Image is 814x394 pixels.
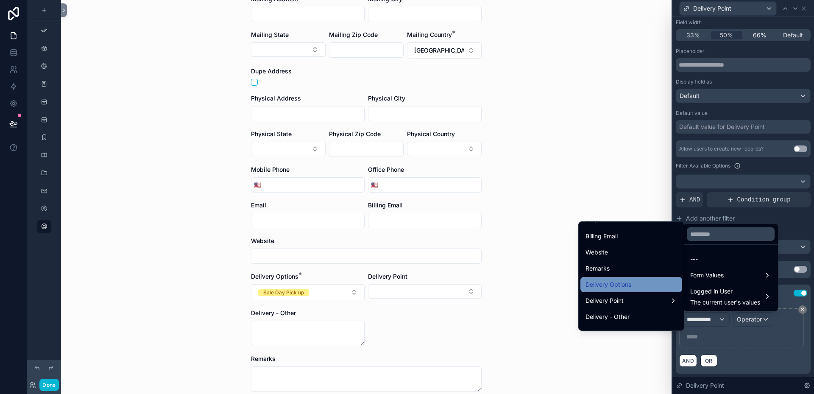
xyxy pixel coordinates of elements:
span: Mobile Phone [251,166,290,173]
span: Delivery Point [585,296,624,306]
span: Physical Country [407,130,455,137]
span: Delivery - Other [585,312,630,322]
span: Physical City [368,95,405,102]
span: Billing Email [585,231,618,241]
span: [GEOGRAPHIC_DATA] [414,46,464,55]
span: Remarks [251,355,276,362]
span: 🇺🇸 [254,181,261,189]
span: Mailing Zip Code [329,31,378,38]
span: 🇺🇸 [371,181,378,189]
span: Physical Zip Code [329,130,381,137]
button: Select Button [251,177,264,193]
button: Select Button [368,284,482,299]
span: Mailing Country [407,31,452,38]
span: Dupe Address [251,67,292,75]
span: Mailing State [251,31,289,38]
span: Website [251,237,274,244]
span: The current user's values [690,298,760,307]
button: Select Button [251,42,326,57]
button: Select Button [368,177,381,193]
span: Office Phone [368,166,404,173]
span: Website [585,247,608,257]
span: Logged in User [690,286,760,296]
button: Select Button [251,284,365,300]
span: Delivery Point [368,273,407,280]
span: Delivery Options [251,273,298,280]
span: Physical State [251,130,292,137]
span: Email [251,201,266,209]
span: Billing Email [368,201,403,209]
button: Select Button [407,142,482,156]
div: Sale Day Pick up [263,289,304,296]
button: Select Button [407,42,482,59]
span: On Mailing List [585,328,627,338]
span: Delivery - Other [251,309,296,316]
span: Remarks [585,263,610,274]
span: Form Values [690,270,724,280]
span: Delivery Options [585,279,631,290]
button: Done [39,379,59,391]
button: Select Button [251,142,326,156]
span: --- [690,254,698,264]
span: Physical Address [251,95,301,102]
